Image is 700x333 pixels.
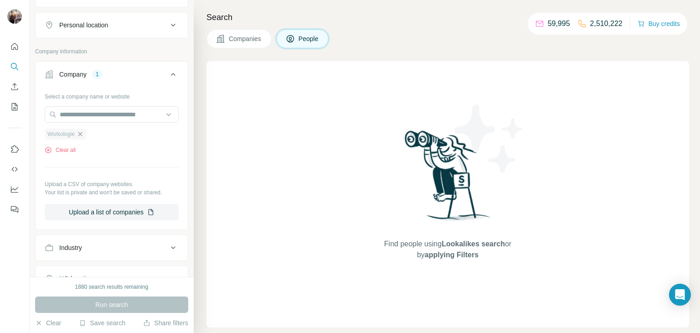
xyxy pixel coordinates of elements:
[47,130,75,138] span: Workologie
[75,283,149,291] div: 1880 search results remaining
[425,251,479,259] span: applying Filters
[669,284,691,306] div: Open Intercom Messenger
[92,70,103,78] div: 1
[143,318,188,328] button: Share filters
[36,237,188,259] button: Industry
[448,98,530,180] img: Surfe Illustration - Stars
[59,243,82,252] div: Industry
[375,239,520,260] span: Find people using or by
[638,17,680,30] button: Buy credits
[7,181,22,198] button: Dashboard
[36,268,188,290] button: HQ location
[229,34,262,43] span: Companies
[45,89,179,101] div: Select a company name or website
[45,180,179,188] p: Upload a CSV of company websites.
[7,78,22,95] button: Enrich CSV
[7,201,22,218] button: Feedback
[45,204,179,220] button: Upload a list of companies
[7,9,22,24] img: Avatar
[590,18,623,29] p: 2,510,222
[7,58,22,75] button: Search
[45,188,179,197] p: Your list is private and won't be saved or shared.
[7,141,22,157] button: Use Surfe on LinkedIn
[7,99,22,115] button: My lists
[36,14,188,36] button: Personal location
[299,34,319,43] span: People
[401,128,495,230] img: Surfe Illustration - Woman searching with binoculars
[7,161,22,177] button: Use Surfe API
[59,274,93,283] div: HQ location
[59,21,108,30] div: Personal location
[36,63,188,89] button: Company1
[59,70,87,79] div: Company
[35,47,188,56] p: Company information
[548,18,570,29] p: 59,995
[206,11,689,24] h4: Search
[79,318,125,328] button: Save search
[35,318,61,328] button: Clear
[7,38,22,55] button: Quick start
[442,240,505,248] span: Lookalikes search
[45,146,76,154] button: Clear all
